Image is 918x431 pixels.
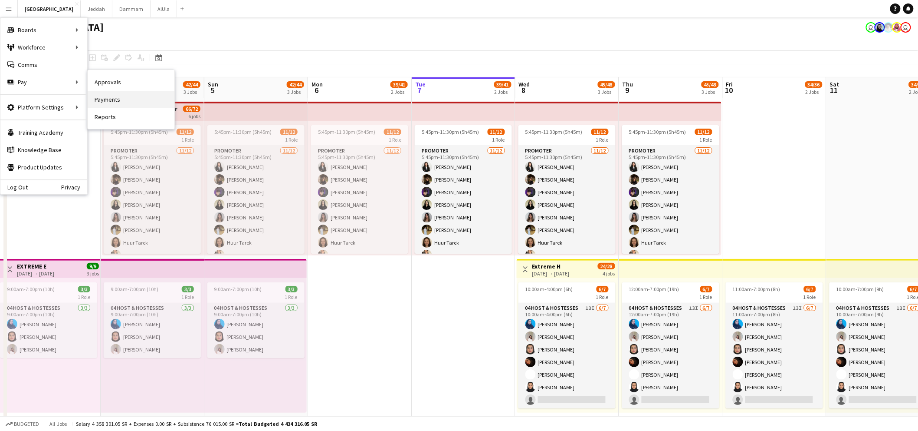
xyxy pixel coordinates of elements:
[830,80,839,88] span: Sat
[518,303,616,408] app-card-role: 04 Host & Hostesses13I6/710:00am-4:00pm (6h)[PERSON_NAME][PERSON_NAME][PERSON_NAME][PERSON_NAME][...
[188,112,200,119] div: 6 jobs
[18,0,81,17] button: [GEOGRAPHIC_DATA]
[0,124,87,141] a: Training Academy
[0,99,87,116] div: Platform Settings
[207,125,305,254] app-job-card: 5:45pm-11:30pm (5h45m)11/121 RolePromoter11/125:45pm-11:30pm (5h45m)[PERSON_NAME][PERSON_NAME][PE...
[183,81,200,88] span: 42/44
[285,136,298,143] span: 1 Role
[17,270,54,277] div: [DATE] → [DATE]
[598,263,615,269] span: 24/28
[78,294,90,300] span: 1 Role
[104,303,201,358] app-card-role: 04 Host & Hostesses3/39:00am-7:00pm (10h)[PERSON_NAME][PERSON_NAME][PERSON_NAME]
[287,89,304,95] div: 3 Jobs
[519,80,530,88] span: Wed
[532,262,570,270] h3: Extreme H
[836,286,884,292] span: 10:00am-7:00pm (9h)
[207,282,305,358] div: 9:00am-7:00pm (10h)3/31 Role04 Host & Hostesses3/39:00am-7:00pm (10h)[PERSON_NAME][PERSON_NAME][P...
[310,85,323,95] span: 6
[494,81,511,88] span: 39/41
[700,286,712,292] span: 6/7
[733,286,780,292] span: 11:00am-7:00pm (8h)
[415,125,512,254] app-job-card: 5:45pm-11:30pm (5h45m)11/121 RolePromoter11/125:45pm-11:30pm (5h45m)[PERSON_NAME][PERSON_NAME][PE...
[87,269,99,277] div: 3 jobs
[596,136,609,143] span: 1 Role
[177,129,194,135] span: 11/12
[390,81,408,88] span: 39/41
[0,39,87,56] div: Workforce
[111,129,168,135] span: 5:45pm-11:30pm (5h45m)
[883,22,894,33] app-user-avatar: Noura Almuhanna
[422,129,479,135] span: 5:45pm-11:30pm (5h45m)
[518,282,616,408] div: 10:00am-4:00pm (6h)6/71 Role04 Host & Hostesses13I6/710:00am-4:00pm (6h)[PERSON_NAME][PERSON_NAME...
[621,85,633,95] span: 9
[518,125,616,254] app-job-card: 5:45pm-11:30pm (5h45m)11/121 RolePromoter11/125:45pm-11:30pm (5h45m)[PERSON_NAME][PERSON_NAME][PE...
[207,146,305,314] app-card-role: Promoter11/125:45pm-11:30pm (5h45m)[PERSON_NAME][PERSON_NAME][PERSON_NAME][PERSON_NAME][PERSON_NA...
[48,421,69,427] span: All jobs
[622,282,719,408] app-job-card: 12:00am-7:00pm (19h)6/71 Role04 Host & Hostesses13I6/712:00am-7:00pm (19h)[PERSON_NAME][PERSON_NA...
[725,85,733,95] span: 10
[415,80,426,88] span: Tue
[525,129,583,135] span: 5:45pm-11:30pm (5h45m)
[622,303,719,408] app-card-role: 04 Host & Hostesses13I6/712:00am-7:00pm (19h)[PERSON_NAME][PERSON_NAME][PERSON_NAME][PERSON_NAME]...
[892,22,902,33] app-user-avatar: Mohammed Almohaser
[87,263,99,269] span: 9/9
[104,125,201,254] app-job-card: 5:45pm-11:30pm (5h45m)11/121 RolePromoter11/125:45pm-11:30pm (5h45m)[PERSON_NAME][PERSON_NAME][PE...
[391,89,407,95] div: 2 Jobs
[182,286,194,292] span: 3/3
[0,159,87,176] a: Product Updates
[311,125,408,254] app-job-card: 5:45pm-11:30pm (5h45m)11/121 RolePromoter11/125:45pm-11:30pm (5h45m)[PERSON_NAME][PERSON_NAME][PE...
[803,294,816,300] span: 1 Role
[0,184,28,191] a: Log Out
[603,269,615,277] div: 4 jobs
[629,129,686,135] span: 5:45pm-11:30pm (5h45m)
[518,146,616,314] app-card-role: Promoter11/125:45pm-11:30pm (5h45m)[PERSON_NAME][PERSON_NAME][PERSON_NAME][PERSON_NAME][PERSON_NA...
[207,85,218,95] span: 5
[184,89,200,95] div: 3 Jobs
[598,89,615,95] div: 3 Jobs
[88,108,174,126] a: Reports
[0,21,87,39] div: Boards
[629,286,679,292] span: 12:00am-7:00pm (19h)
[111,286,158,292] span: 9:00am-7:00pm (10h)
[866,22,876,33] app-user-avatar: Meshal Alammar
[700,136,712,143] span: 1 Role
[623,80,633,88] span: Thu
[726,282,823,408] app-job-card: 11:00am-7:00pm (8h)6/71 Role04 Host & Hostesses13I6/711:00am-7:00pm (8h)[PERSON_NAME][PERSON_NAME...
[61,184,87,191] a: Privacy
[875,22,885,33] app-user-avatar: Deemah Bin Hayan
[518,85,530,95] span: 8
[104,282,201,358] div: 9:00am-7:00pm (10h)3/31 Role04 Host & Hostesses3/39:00am-7:00pm (10h)[PERSON_NAME][PERSON_NAME][P...
[181,136,194,143] span: 1 Role
[207,303,305,358] app-card-role: 04 Host & Hostesses3/39:00am-7:00pm (10h)[PERSON_NAME][PERSON_NAME][PERSON_NAME]
[726,80,733,88] span: Fri
[208,80,218,88] span: Sun
[700,294,712,300] span: 1 Role
[76,421,317,427] div: Salary 4 358 301.05 SR + Expenses 0.00 SR + Subsistence 76 015.00 SR =
[285,286,298,292] span: 3/3
[214,129,272,135] span: 5:45pm-11:30pm (5h45m)
[88,73,174,91] a: Approvals
[17,262,54,270] h3: EXTREME E
[622,125,719,254] app-job-card: 5:45pm-11:30pm (5h45m)11/121 RolePromoter11/125:45pm-11:30pm (5h45m)[PERSON_NAME][PERSON_NAME][PE...
[14,421,39,427] span: Budgeted
[104,146,201,314] app-card-role: Promoter11/125:45pm-11:30pm (5h45m)[PERSON_NAME][PERSON_NAME][PERSON_NAME][PERSON_NAME][PERSON_NA...
[239,421,317,427] span: Total Budgeted 4 434 316.05 SR
[596,294,609,300] span: 1 Role
[311,146,408,314] app-card-role: Promoter11/125:45pm-11:30pm (5h45m)[PERSON_NAME][PERSON_NAME][PERSON_NAME][PERSON_NAME][PERSON_NA...
[492,136,505,143] span: 1 Role
[285,294,298,300] span: 1 Role
[598,81,615,88] span: 45/48
[414,85,426,95] span: 7
[488,129,505,135] span: 11/12
[622,146,719,314] app-card-role: Promoter11/125:45pm-11:30pm (5h45m)[PERSON_NAME][PERSON_NAME][PERSON_NAME][PERSON_NAME][PERSON_NA...
[702,81,719,88] span: 45/48
[901,22,911,33] app-user-avatar: saeed hashil
[81,0,112,17] button: Jeddah
[280,129,298,135] span: 11/12
[829,85,839,95] span: 11
[214,286,262,292] span: 9:00am-7:00pm (10h)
